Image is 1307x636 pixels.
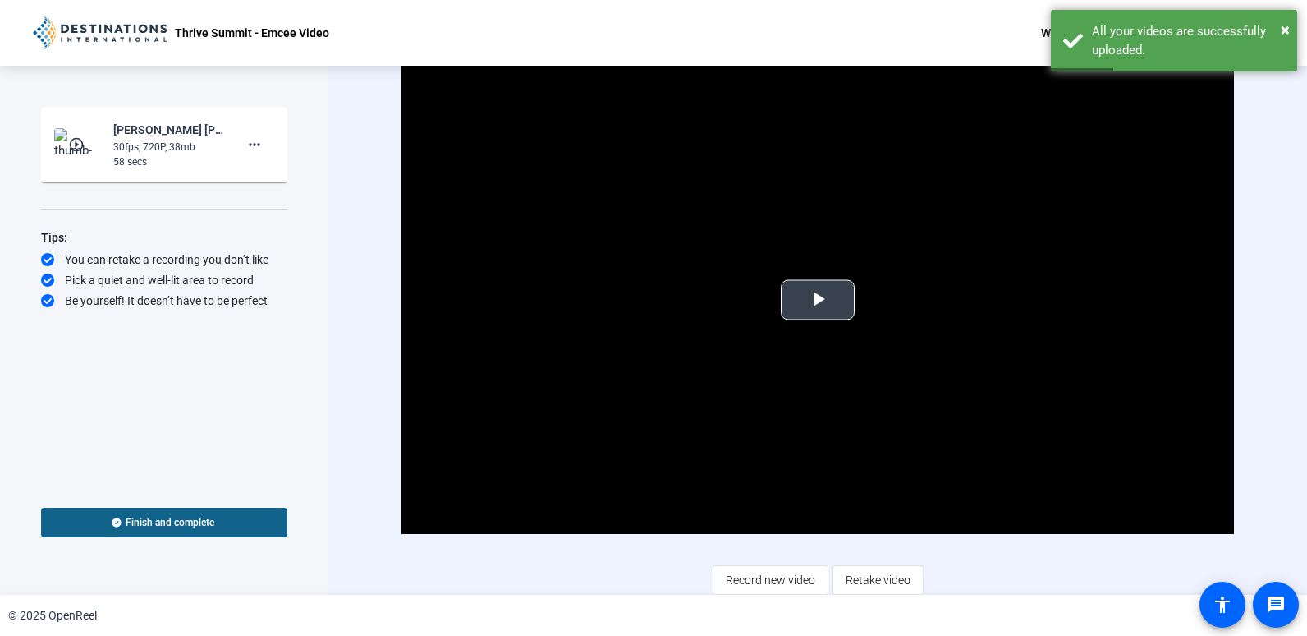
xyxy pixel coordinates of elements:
[713,565,828,595] button: Record new video
[401,66,1233,534] div: Video Player
[1281,20,1290,39] span: ×
[781,280,855,320] button: Play Video
[41,293,287,309] div: Be yourself! It doesn’t have to be perfect
[33,16,167,49] img: OpenReel logo
[726,565,815,596] span: Record new video
[41,228,287,247] div: Tips:
[1092,22,1285,59] div: All your videos are successfully uploaded.
[41,272,287,288] div: Pick a quiet and well-lit area to record
[175,23,329,43] p: Thrive Summit - Emcee Video
[832,565,924,595] button: Retake video
[1041,23,1274,43] div: Welcome, [PERSON_NAME] [PERSON_NAME]
[41,251,287,268] div: You can retake a recording you don’t like
[113,140,223,154] div: 30fps, 720P, 38mb
[1281,17,1290,42] button: Close
[846,565,910,596] span: Retake video
[8,607,97,624] div: © 2025 OpenReel
[41,508,287,537] button: Finish and complete
[113,154,223,169] div: 58 secs
[68,136,88,153] mat-icon: play_circle_outline
[1266,595,1286,615] mat-icon: message
[1213,595,1232,615] mat-icon: accessibility
[113,120,223,140] div: [PERSON_NAME] [PERSON_NAME] -Thrive Summit - Emcee Video-Thrive Summit - Emcee Video-175693348827...
[126,516,214,529] span: Finish and complete
[54,128,103,161] img: thumb-nail
[245,135,264,154] mat-icon: more_horiz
